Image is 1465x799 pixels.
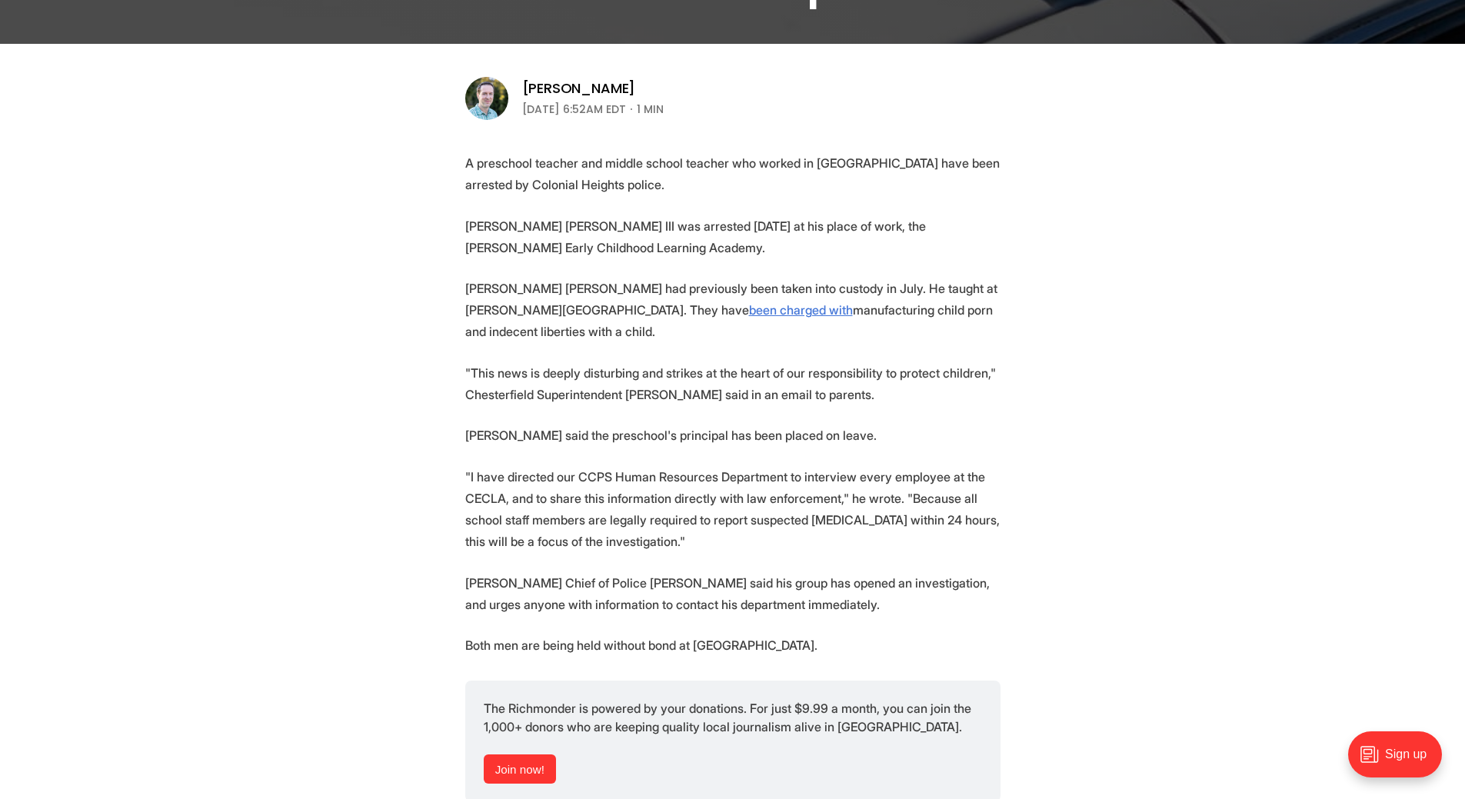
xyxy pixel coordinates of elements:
p: Both men are being held without bond at [GEOGRAPHIC_DATA]. [465,634,1001,656]
span: 1 min [637,100,664,118]
img: Michael Phillips [465,77,508,120]
p: [PERSON_NAME] Chief of Police [PERSON_NAME] said his group has opened an investigation, and urges... [465,572,1001,615]
time: [DATE] 6:52AM EDT [522,100,626,118]
span: The Richmonder is powered by your donations. For just $9.99 a month, you can join the 1,000+ dono... [484,701,974,734]
a: [PERSON_NAME] [522,79,636,98]
p: [PERSON_NAME] [PERSON_NAME] had previously been taken into custody in July. He taught at [PERSON_... [465,278,1001,342]
p: [PERSON_NAME] said the preschool's principal has been placed on leave. [465,424,1001,446]
p: "I have directed our CCPS Human Resources Department to interview every employee at the CECLA, an... [465,466,1001,552]
iframe: portal-trigger [1335,724,1465,799]
a: Join now! [484,754,557,784]
p: A preschool teacher and middle school teacher who worked in [GEOGRAPHIC_DATA] have been arrested ... [465,152,1001,195]
p: [PERSON_NAME] [PERSON_NAME] III was arrested [DATE] at his place of work, the [PERSON_NAME] Early... [465,215,1001,258]
p: "This news is deeply disturbing and strikes at the heart of our responsibility to protect childre... [465,362,1001,405]
a: been charged with [749,302,853,318]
